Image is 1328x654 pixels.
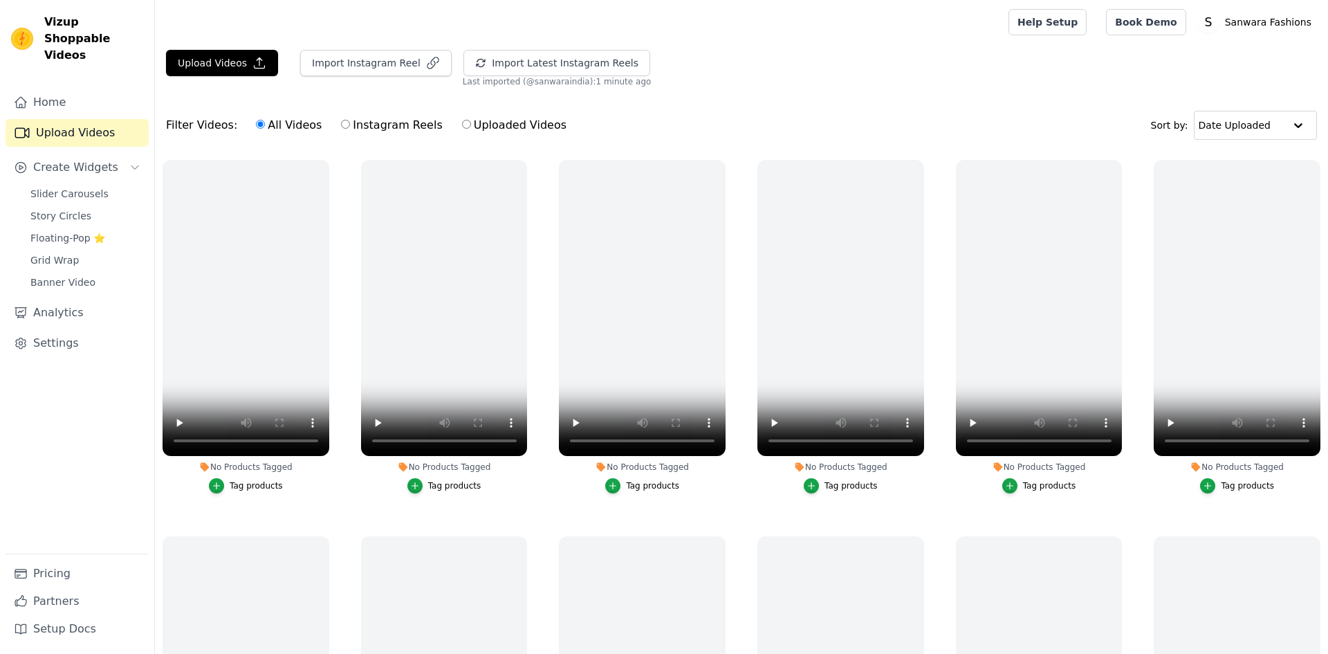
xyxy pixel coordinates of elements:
img: Vizup [11,28,33,50]
button: Upload Videos [166,50,278,76]
a: Slider Carousels [22,184,149,203]
a: Floating-Pop ⭐ [22,228,149,248]
text: S [1204,15,1212,29]
button: Tag products [1002,478,1076,493]
a: Book Demo [1106,9,1186,35]
a: Upload Videos [6,119,149,147]
button: Tag products [407,478,481,493]
label: Instagram Reels [340,116,443,134]
div: Tag products [230,480,283,491]
div: No Products Tagged [1154,462,1320,473]
span: Story Circles [30,209,91,223]
a: Partners [6,588,149,615]
span: Floating-Pop ⭐ [30,231,105,245]
div: Tag products [626,480,679,491]
div: Tag products [1221,480,1274,491]
span: Slider Carousels [30,187,109,201]
button: Import Instagram Reel [300,50,452,76]
div: No Products Tagged [559,462,726,473]
a: Settings [6,329,149,357]
a: Analytics [6,299,149,327]
button: Import Latest Instagram Reels [463,50,650,76]
span: Vizup Shoppable Videos [44,14,143,64]
label: Uploaded Videos [461,116,567,134]
button: Tag products [605,478,679,493]
a: Story Circles [22,206,149,226]
button: Tag products [1200,478,1274,493]
div: Filter Videos: [166,109,574,141]
span: Last imported (@ sanwaraindia ): 1 minute ago [463,76,652,87]
button: Tag products [804,478,878,493]
p: Sanwara Fashions [1219,10,1317,35]
span: Create Widgets [33,159,118,176]
button: Create Widgets [6,154,149,181]
div: Sort by: [1151,111,1318,140]
span: Grid Wrap [30,253,79,267]
div: Tag products [824,480,878,491]
button: S Sanwara Fashions [1197,10,1317,35]
input: All Videos [256,120,265,129]
div: No Products Tagged [163,462,329,473]
div: No Products Tagged [956,462,1123,473]
div: Tag products [428,480,481,491]
a: Pricing [6,560,149,588]
a: Setup Docs [6,615,149,643]
button: Tag products [209,478,283,493]
div: No Products Tagged [757,462,924,473]
span: Banner Video [30,275,95,289]
a: Help Setup [1008,9,1087,35]
label: All Videos [255,116,322,134]
div: No Products Tagged [361,462,528,473]
a: Grid Wrap [22,251,149,270]
a: Banner Video [22,273,149,292]
div: Tag products [1023,480,1076,491]
input: Instagram Reels [341,120,350,129]
a: Home [6,89,149,116]
input: Uploaded Videos [462,120,471,129]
